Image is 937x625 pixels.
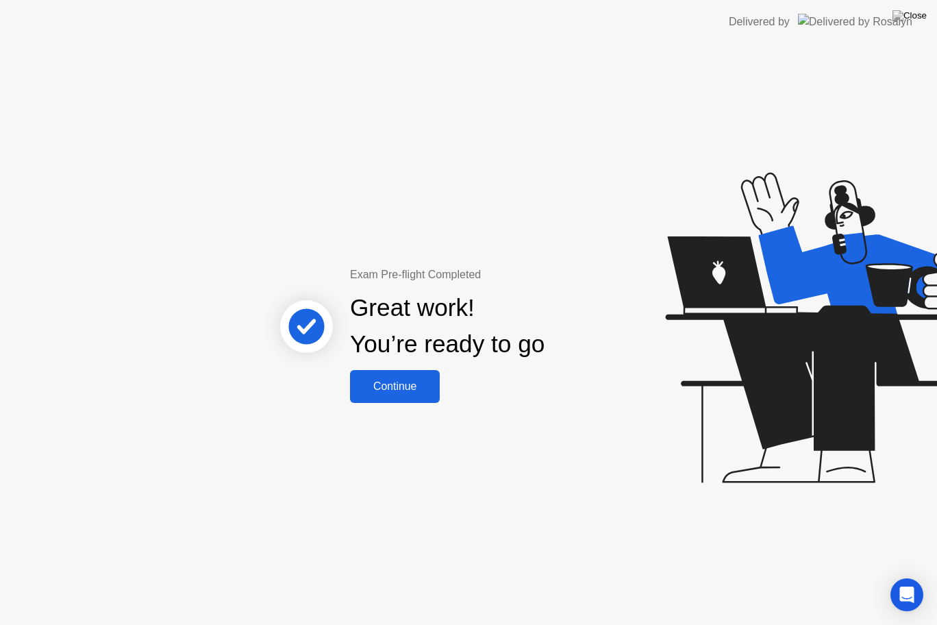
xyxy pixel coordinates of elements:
img: Close [892,10,927,21]
div: Open Intercom Messenger [890,578,923,611]
div: Continue [354,380,436,393]
img: Delivered by Rosalyn [798,14,912,29]
button: Continue [350,370,440,403]
div: Great work! You’re ready to go [350,290,545,363]
div: Exam Pre-flight Completed [350,267,633,283]
div: Delivered by [729,14,790,30]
